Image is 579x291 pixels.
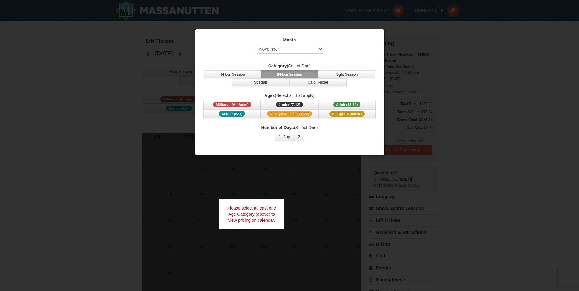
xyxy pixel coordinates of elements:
[203,109,261,118] button: Senior (62+)
[264,93,275,98] strong: Ages
[333,102,361,107] span: Adult (13-61)
[294,132,304,141] button: 2
[261,70,318,78] button: 8-Hour Session
[203,63,377,69] label: (Select One)
[203,124,377,131] label: (Select One)
[203,92,377,99] label: (Select all that apply)
[219,111,245,117] span: Senior (62+)
[219,199,285,229] div: Please select at least one Age Category (above) to view pricing on calendar.
[261,100,318,109] button: Junior (7-12)
[213,102,251,107] span: Military - (All Ages)
[289,78,347,86] button: Card Reload
[275,132,294,141] button: 1 Day
[204,70,261,78] button: 4-Hour Session
[329,111,365,117] span: All Ages Specials
[283,38,296,42] strong: Month
[232,78,289,86] button: Specials
[318,109,376,118] button: All Ages Specials
[318,70,375,78] button: Night Session
[318,100,376,109] button: Adult (13-61)
[203,100,261,109] button: Military - (All Ages)
[268,63,287,68] strong: Category
[276,102,303,107] span: Junior (7-12)
[261,109,318,118] button: College Special (18-22)
[261,125,294,130] strong: Number of Days
[267,111,312,117] span: College Special (18-22)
